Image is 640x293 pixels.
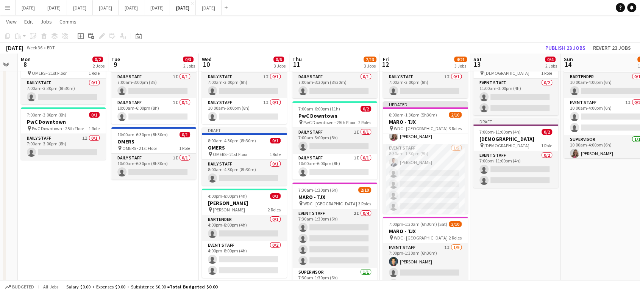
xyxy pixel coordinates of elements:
[111,56,120,63] span: Tue
[383,228,468,235] h3: MARO - TJX
[292,72,377,98] app-card-role: Daily Staff0/17:00am-3:30pm (8h30m)
[473,151,558,188] app-card-role: Event Staff0/27:00pm-11:00pm (4h)
[383,101,468,107] div: Updated
[202,98,287,124] app-card-role: Daily Staff1I0/110:00am-6:00pm (8h)
[292,101,377,180] app-job-card: 7:00am-6:00pm (11h)0/2PwC Downtown PwC Downtown - 25th Floor2 RolesDaily Staff1I0/17:00am-3:00pm ...
[389,221,447,227] span: 7:00pm-1:30am (6h30m) (Sat)
[202,127,287,186] app-job-card: Draft8:00am-4:30pm (8h30m)0/1OMERS OMERS - 21st Floor1 RoleDaily Staff0/18:00am-4:30pm (8h30m)
[202,200,287,206] h3: [PERSON_NAME]
[89,112,100,118] span: 0/1
[111,72,196,98] app-card-role: Daily Staff1I0/17:00am-3:00pm (8h)
[12,284,34,290] span: Budgeted
[93,0,119,15] button: [DATE]
[213,151,248,157] span: OMERS - 21st Floor
[542,43,588,53] button: Publish 23 jobs
[472,60,482,69] span: 13
[59,18,76,25] span: Comms
[170,0,196,15] button: [DATE]
[270,193,281,199] span: 0/3
[292,209,377,268] app-card-role: Event Staff2I0/47:30am-1:30pm (6h)
[361,106,371,112] span: 0/2
[202,189,287,278] app-job-card: 4:00pm-8:00pm (4h)0/3[PERSON_NAME] [PERSON_NAME]2 RolesBartender0/14:00pm-8:00pm (4h) Event Staff...
[41,0,67,15] button: [DATE]
[545,57,556,62] span: 0/4
[394,235,448,241] span: WDC - [GEOGRAPHIC_DATA]
[202,241,287,278] app-card-role: Event Staff0/24:00pm-8:00pm (4h)
[4,283,35,291] button: Budgeted
[201,60,212,69] span: 10
[542,129,552,135] span: 0/2
[67,0,93,15] button: [DATE]
[111,46,196,124] app-job-card: 7:00am-6:00pm (11h)0/2PwC Downtown PwC Downtown - 25th Floor2 RolesDaily Staff1I0/17:00am-3:00pm ...
[21,79,106,104] app-card-role: Daily Staff0/17:00am-3:30pm (8h30m)
[383,101,468,214] app-job-card: Updated8:00am-1:30pm (5h30m)2/10MARO - TJX WDC - [GEOGRAPHIC_DATA]3 Roles Supervisor1/18:00am-1:3...
[273,57,284,62] span: 0/6
[292,46,377,98] div: 7:00am-3:30pm (8h30m)0/1OMERS OMERS - 21st Floor1 RoleDaily Staff0/17:00am-3:30pm (8h30m)
[268,207,281,213] span: 2 Roles
[383,72,468,98] app-card-role: Daily Staff1I0/17:00am-3:00pm (8h)
[179,145,190,151] span: 1 Role
[394,126,448,131] span: WDC - [GEOGRAPHIC_DATA]
[479,129,521,135] span: 7:00pm-11:00pm (4h)
[292,112,377,119] h3: PwC Downtown
[449,126,462,131] span: 3 Roles
[196,0,222,15] button: [DATE]
[202,46,287,124] app-job-card: 7:00am-6:00pm (11h)0/2PwC Downtown PwC Downtown - 25th Floor2 RolesDaily Staff1I0/17:00am-3:00pm ...
[292,128,377,154] app-card-role: Daily Staff1I0/17:00am-3:00pm (8h)
[144,0,170,15] button: [DATE]
[111,154,196,180] app-card-role: Daily Staff1I0/110:00am-6:30pm (8h30m)
[449,235,462,241] span: 2 Roles
[303,201,357,206] span: WDC - [GEOGRAPHIC_DATA]
[93,63,105,69] div: 2 Jobs
[291,60,302,69] span: 11
[111,127,196,180] app-job-card: 10:00am-6:30pm (8h30m)0/1OMERS OMERS - 21st Floor1 RoleDaily Staff1I0/110:00am-6:30pm (8h30m)
[382,60,389,69] span: 12
[292,56,302,63] span: Thu
[473,56,482,63] span: Sat
[473,79,558,115] app-card-role: Event Staff0/211:00am-3:00pm (4h)
[473,46,558,115] app-job-card: Draft11:00am-3:00pm (4h)0/2[DEMOGRAPHIC_DATA] [DEMOGRAPHIC_DATA]1 RoleEvent Staff0/211:00am-3:00p...
[270,151,281,157] span: 1 Role
[383,118,468,125] h3: MARO - TJX
[449,112,462,118] span: 2/10
[42,284,60,290] span: All jobs
[183,63,195,69] div: 2 Jobs
[449,221,462,227] span: 2/10
[111,138,196,145] h3: OMERS
[41,18,52,25] span: Jobs
[27,112,66,118] span: 7:00am-3:00pm (8h)
[170,284,217,290] span: Total Budgeted $0.00
[21,118,106,125] h3: PwC Downtown
[32,126,84,131] span: PwC Downtown - 25th Floor
[358,187,371,193] span: 2/10
[473,118,558,188] app-job-card: Draft7:00pm-11:00pm (4h)0/2[DEMOGRAPHIC_DATA] [DEMOGRAPHIC_DATA]1 RoleEvent Staff0/27:00pm-11:00p...
[541,70,552,76] span: 1 Role
[383,46,468,98] div: 7:00am-3:00pm (8h)0/1PwC Downtown PwC Downtown - 25th Floor1 RoleDaily Staff1I0/17:00am-3:00pm (8h)
[25,45,44,50] span: Week 36
[92,57,103,62] span: 0/2
[183,57,194,62] span: 0/3
[473,135,558,142] h3: [DEMOGRAPHIC_DATA]
[473,118,558,124] div: Draft
[47,45,55,50] div: EDT
[21,107,106,160] app-job-card: 7:00am-3:00pm (8h)0/1PwC Downtown PwC Downtown - 25th Floor1 RoleDaily Staff1I0/17:00am-3:00pm (8h)
[292,154,377,180] app-card-role: Daily Staff1I0/110:00am-6:00pm (8h)
[21,46,106,104] div: Draft7:00am-3:30pm (8h30m)0/1OMERS OMERS - 21st Floor1 RoleDaily Staff0/17:00am-3:30pm (8h30m)
[6,18,17,25] span: View
[21,17,36,27] a: Edit
[454,57,467,62] span: 4/21
[202,56,212,63] span: Wed
[303,120,356,125] span: PwC Downtown - 25th Floor
[111,98,196,124] app-card-role: Daily Staff1I0/110:00am-6:00pm (8h)
[389,112,437,118] span: 8:00am-1:30pm (5h30m)
[208,138,256,143] span: 8:00am-4:30pm (8h30m)
[202,160,287,186] app-card-role: Daily Staff0/18:00am-4:30pm (8h30m)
